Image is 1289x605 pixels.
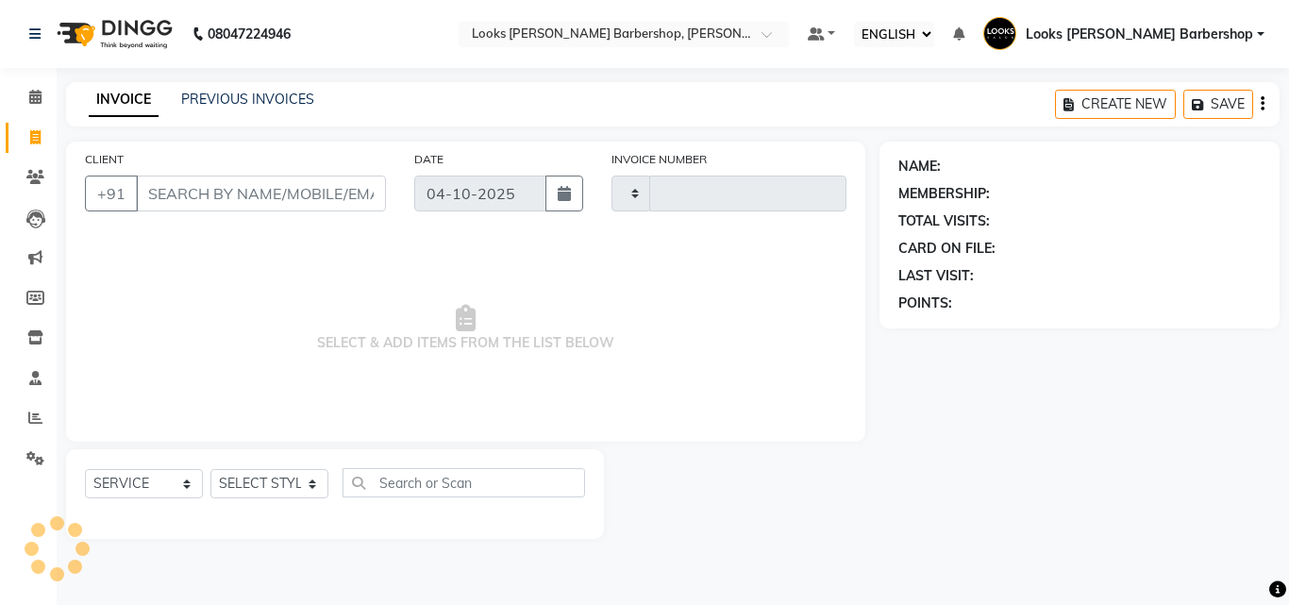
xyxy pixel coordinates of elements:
[898,211,990,231] div: TOTAL VISITS:
[1026,25,1253,44] span: Looks [PERSON_NAME] Barbershop
[898,157,941,176] div: NAME:
[898,294,952,313] div: POINTS:
[898,266,974,286] div: LAST VISIT:
[85,151,124,168] label: CLIENT
[343,468,585,497] input: Search or Scan
[181,91,314,108] a: PREVIOUS INVOICES
[85,234,846,423] span: SELECT & ADD ITEMS FROM THE LIST BELOW
[85,176,138,211] button: +91
[611,151,707,168] label: INVOICE NUMBER
[1055,90,1176,119] button: CREATE NEW
[89,83,159,117] a: INVOICE
[1183,90,1253,119] button: SAVE
[898,239,996,259] div: CARD ON FILE:
[136,176,386,211] input: SEARCH BY NAME/MOBILE/EMAIL/CODE
[414,151,444,168] label: DATE
[48,8,177,60] img: logo
[898,184,990,204] div: MEMBERSHIP:
[208,8,291,60] b: 08047224946
[983,17,1016,50] img: Looks Karol Bagh Barbershop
